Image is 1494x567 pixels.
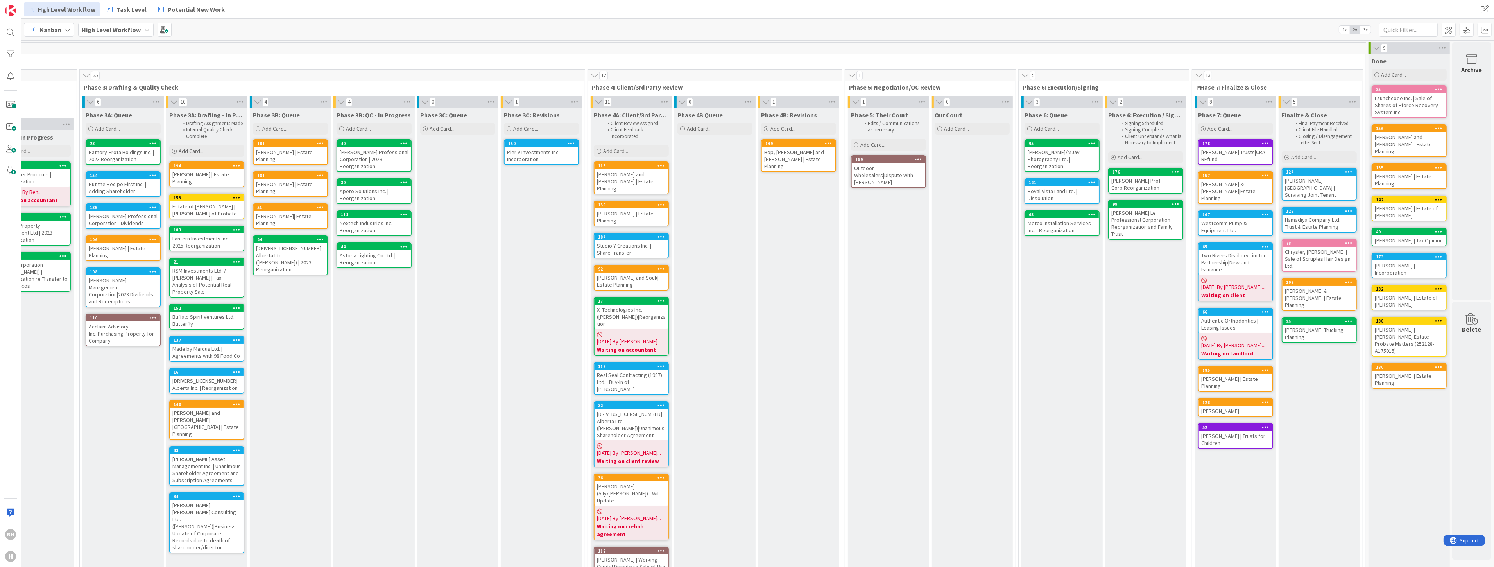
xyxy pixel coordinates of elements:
[1029,141,1099,146] div: 95
[174,195,244,201] div: 153
[102,2,151,16] a: Task Level
[90,315,160,321] div: 110
[1025,147,1099,171] div: [PERSON_NAME]/MJay Photography Ltd. | Reorganization
[170,344,244,361] div: Made by Marcus Ltd. | Agreements with 98 Food Co
[1034,125,1059,132] span: Add Card...
[170,194,244,219] div: 153Estate of [PERSON_NAME] | [PERSON_NAME] of Probate
[1199,218,1272,235] div: Westcomm Pump & Equipment Ltd.
[1029,212,1099,217] div: 63
[1201,341,1265,350] span: [DATE] By [PERSON_NAME]...
[1025,186,1099,203] div: Royal Vista Land Ltd. | Dissolution
[852,156,925,163] div: 169
[1199,140,1272,147] div: 178
[595,298,668,305] div: 17
[337,147,411,171] div: [PERSON_NAME] Professional Corporation | 2023 Reorganization
[337,242,412,268] a: 44Astoria Lighting Co Ltd. | Reorganization
[1372,203,1446,221] div: [PERSON_NAME] | Estate of [PERSON_NAME]
[86,236,160,260] div: 106[PERSON_NAME] | Estate Planning
[595,208,668,226] div: [PERSON_NAME] | Estate Planning
[513,125,538,132] span: Add Card...
[1207,125,1232,132] span: Add Card...
[7,188,42,196] span: [DATE] By Ben...
[1201,283,1265,291] span: [DATE] By [PERSON_NAME]...
[1025,139,1100,172] a: 95[PERSON_NAME]/MJay Photography Ltd. | Reorganization
[595,273,668,290] div: [PERSON_NAME] and Souk| Estate Planning
[337,179,411,203] div: 39Apero Solutions Inc. | Reorganization
[341,212,411,217] div: 111
[1379,23,1438,37] input: Quick Filter...
[86,171,161,197] a: 154Put the Recipe First Inc. | Adding Shareholder
[86,268,160,307] div: 108[PERSON_NAME] Management Corporation|2023 Divdiends and Redemptions
[770,125,795,132] span: Add Card...
[86,236,160,243] div: 106
[595,201,668,208] div: 158
[86,235,161,261] a: 106[PERSON_NAME] | Estate Planning
[170,258,244,266] div: 21
[594,297,669,356] a: 17XI Technologies Inc. ([PERSON_NAME])|Reorganization[DATE] By [PERSON_NAME]...Waiting on accountant
[595,266,668,273] div: 92
[170,337,244,344] div: 137
[1372,132,1446,156] div: [PERSON_NAME] and [PERSON_NAME] - Estate Planning
[337,211,411,218] div: 111
[1202,212,1272,217] div: 167
[430,125,455,132] span: Add Card...
[1283,215,1356,232] div: Hamadiya Company Ltd. | Trust & Estate Planning
[337,250,411,267] div: Astoria Lighting Co Ltd. | Reorganization
[1199,172,1272,179] div: 157
[855,157,925,162] div: 169
[90,269,160,275] div: 108
[598,266,668,272] div: 92
[254,204,327,211] div: 51
[1283,279,1356,310] div: 109[PERSON_NAME] & [PERSON_NAME] | Estate Planning
[1372,86,1446,93] div: 35
[1286,240,1356,246] div: 78
[1372,85,1447,118] a: 35Launchcode Inc. | Sale of Shares of Eforce Recovery System Inc.
[1372,285,1446,292] div: 132
[1198,171,1273,204] a: 157[PERSON_NAME] & [PERSON_NAME]|Estate Planning
[1199,147,1272,164] div: [PERSON_NAME] Trusts|CRA REfund
[1025,140,1099,147] div: 95
[1283,169,1356,176] div: 124
[1372,253,1447,278] a: 173[PERSON_NAME] | Incorporation
[257,173,327,178] div: 101
[1372,235,1446,246] div: [PERSON_NAME] | Tax Opinion
[253,235,328,275] a: 24[DRIVERS_LICENSE_NUMBER] Alberta Ltd. ([PERSON_NAME]) | 2023 Reorganization
[337,211,411,235] div: 111Nextech Industries Inc. | Reorganization
[174,305,244,311] div: 152
[86,204,160,228] div: 135[PERSON_NAME] Professional Corporation - Dividends
[1025,178,1100,204] a: 121Royal Vista Land Ltd. | Dissolution
[594,161,669,194] a: 115[PERSON_NAME] and [PERSON_NAME] | Estate Planning
[86,243,160,260] div: [PERSON_NAME] | Estate Planning
[1199,172,1272,203] div: 157[PERSON_NAME] & [PERSON_NAME]|Estate Planning
[1372,253,1446,260] div: 173
[1199,316,1272,333] div: Authentic Orthodontics | Leasing Issues
[1201,291,1270,299] b: Waiting on client
[1372,171,1446,188] div: [PERSON_NAME] | Estate Planning
[852,163,925,187] div: Outdoor Wholesalers|Dispute with [PERSON_NAME]
[254,147,327,164] div: [PERSON_NAME] | Estate Planning
[254,204,327,228] div: 51[PERSON_NAME]| Estate Planning
[1025,211,1099,218] div: 63
[762,140,835,171] div: 149Hop, [PERSON_NAME] and [PERSON_NAME] | Estate Planning
[595,233,668,240] div: 184
[1372,93,1446,117] div: Launchcode Inc. | Sale of Shares of Eforce Recovery System Inc.
[1283,318,1356,325] div: 25
[505,140,578,164] div: 150Pier V Investments Inc. - Incorporation
[170,226,244,251] div: 183Lantern Investments Inc. | 2025 Reorganization
[595,169,668,194] div: [PERSON_NAME] and [PERSON_NAME] | Estate Planning
[86,203,161,229] a: 135[PERSON_NAME] Professional Corporation - Dividends
[1199,179,1272,203] div: [PERSON_NAME] & [PERSON_NAME]|Estate Planning
[1376,165,1446,170] div: 155
[169,194,244,219] a: 153Estate of [PERSON_NAME] | [PERSON_NAME] of Probate
[254,236,327,275] div: 24[DRIVERS_LICENSE_NUMBER] Alberta Ltd. ([PERSON_NAME]) | 2023 Reorganization
[262,125,287,132] span: Add Card...
[174,163,244,169] div: 194
[337,179,411,186] div: 39
[594,201,669,226] a: 158[PERSON_NAME] | Estate Planning
[1202,309,1272,315] div: 66
[346,125,371,132] span: Add Card...
[1372,325,1446,356] div: [PERSON_NAME] | [PERSON_NAME] Estate Probate Matters (252128-A175015)
[851,155,926,188] a: 169Outdoor Wholesalers|Dispute with [PERSON_NAME]
[1286,169,1356,175] div: 124
[337,140,411,171] div: 40[PERSON_NAME] Professional Corporation | 2023 Reorganization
